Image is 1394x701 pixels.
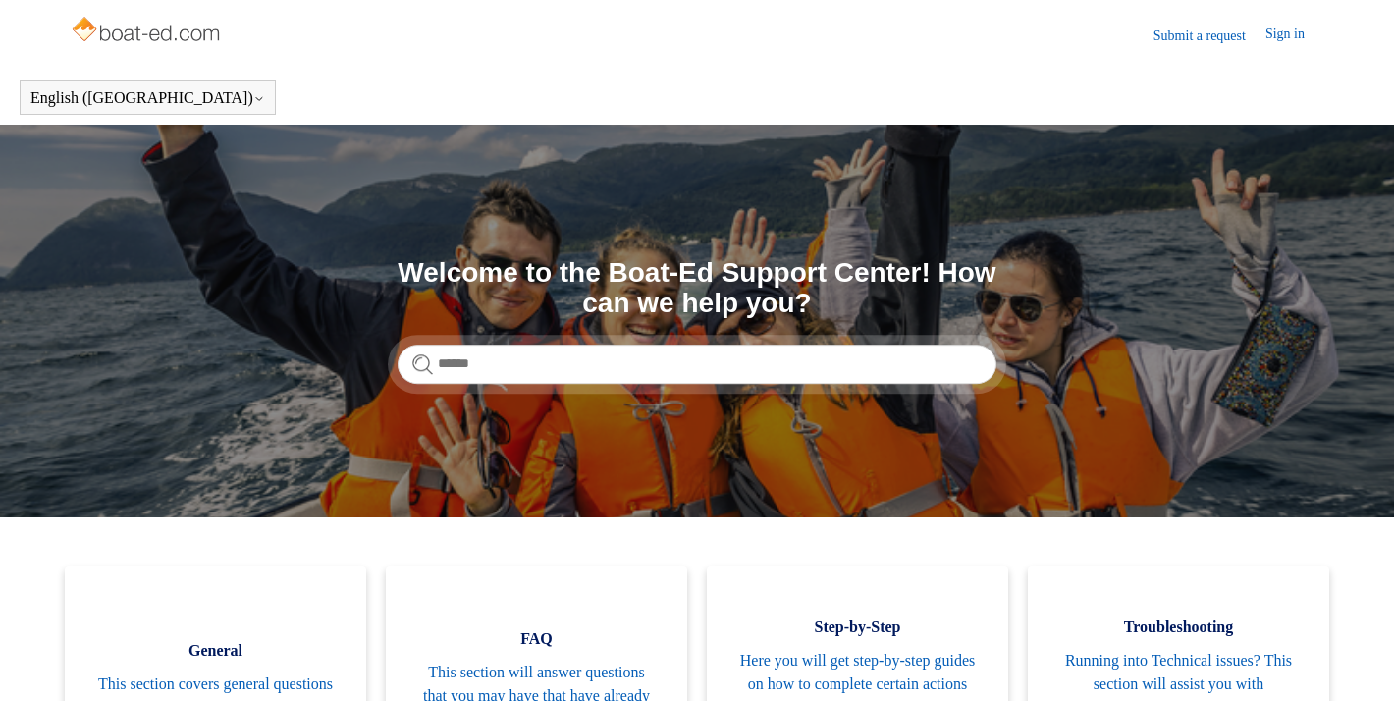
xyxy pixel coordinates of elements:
[94,639,337,663] span: General
[1057,616,1300,639] span: Troubleshooting
[1153,26,1265,46] a: Submit a request
[1265,24,1324,47] a: Sign in
[1328,635,1379,686] div: Live chat
[398,345,996,384] input: Search
[30,89,265,107] button: English ([GEOGRAPHIC_DATA])
[736,616,979,639] span: Step-by-Step
[398,258,996,319] h1: Welcome to the Boat-Ed Support Center! How can we help you?
[70,12,226,51] img: Boat-Ed Help Center home page
[415,627,658,651] span: FAQ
